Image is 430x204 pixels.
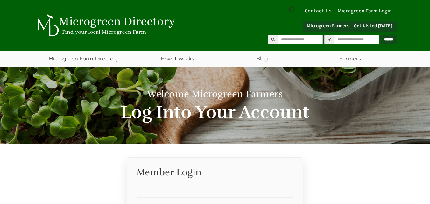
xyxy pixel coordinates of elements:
span: Farmers [304,51,397,67]
a: Blog [221,51,304,67]
h2: Member Login [137,167,293,178]
a: How It Works [134,51,221,67]
a: Microgreen Farmers - Get Listed [DATE] [303,21,397,32]
a: Microgreen Farm Directory [34,51,134,67]
img: Microgreen Directory [34,14,177,37]
h2: Log Into Your Account [99,102,331,122]
a: Contact Us [302,8,335,14]
h1: Welcome Microgreen Farmers [99,89,331,99]
a: Microgreen Farm Login [338,8,395,14]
